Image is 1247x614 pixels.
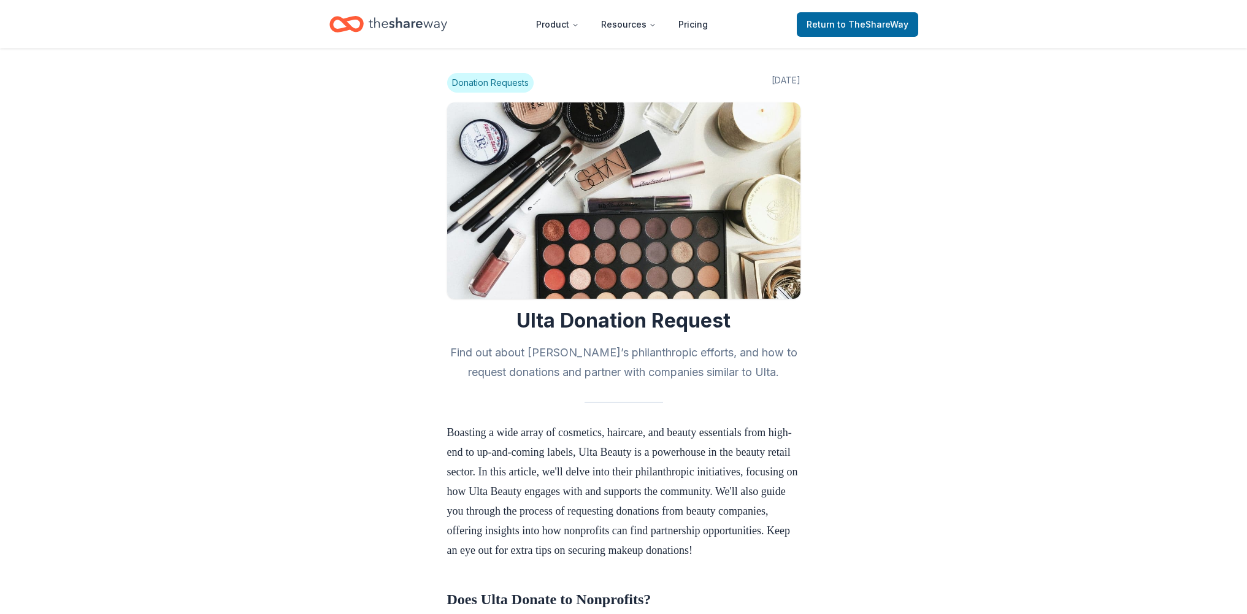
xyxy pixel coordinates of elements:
span: [DATE] [772,73,800,93]
h2: Find out about [PERSON_NAME]’s philanthropic efforts, and how to request donations and partner wi... [447,343,800,382]
a: Home [329,10,447,39]
nav: Main [526,10,718,39]
h2: Does Ulta Donate to Nonprofits? [447,589,800,609]
span: Donation Requests [447,73,534,93]
a: Pricing [669,12,718,37]
a: Returnto TheShareWay [797,12,918,37]
span: Return [807,17,908,32]
button: Product [526,12,589,37]
img: Image for Ulta Donation Request [447,102,800,299]
h1: Ulta Donation Request [447,309,800,333]
p: Boasting a wide array of cosmetics, haircare, and beauty essentials from high-end to up-and-comin... [447,423,800,560]
span: to TheShareWay [837,19,908,29]
button: Resources [591,12,666,37]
